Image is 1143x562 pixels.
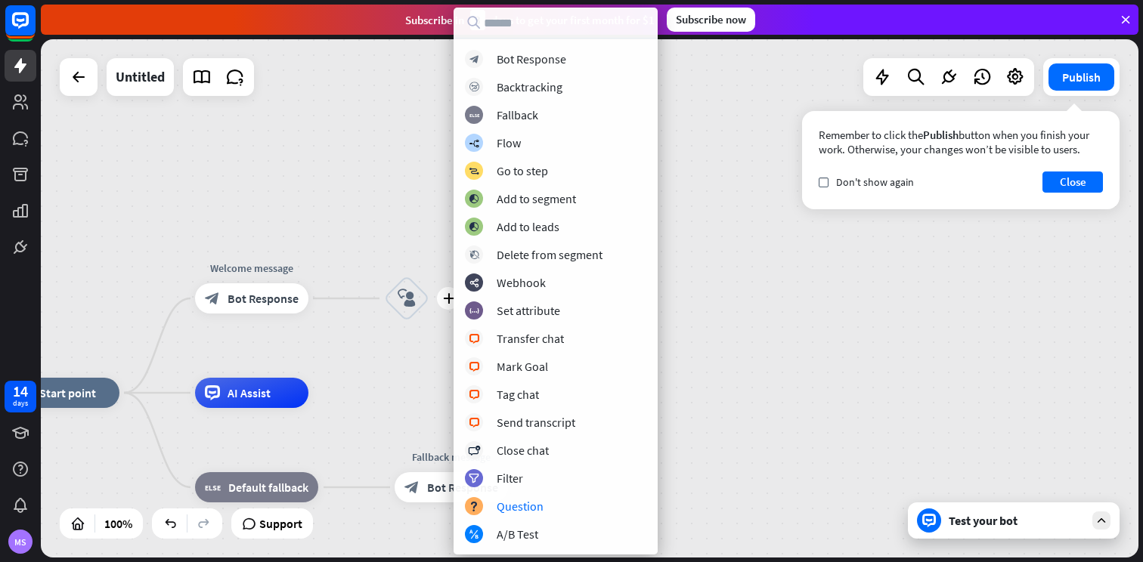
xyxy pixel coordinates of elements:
[469,166,479,176] i: block_goto
[259,511,302,536] span: Support
[497,219,559,234] div: Add to leads
[497,359,548,374] div: Mark Goal
[497,443,549,458] div: Close chat
[497,331,564,346] div: Transfer chat
[1049,63,1114,91] button: Publish
[427,480,498,495] span: Bot Response
[497,526,538,542] div: A/B Test
[469,54,479,64] i: block_bot_response
[497,387,539,402] div: Tag chat
[949,513,1085,528] div: Test your bot
[469,418,480,428] i: block_livechat
[497,51,566,66] div: Bot Response
[469,138,479,148] i: builder_tree
[497,275,546,290] div: Webhook
[205,480,221,495] i: block_fallback
[1042,171,1103,193] button: Close
[184,261,320,276] div: Welcome message
[469,82,479,92] i: block_backtracking
[469,474,479,483] i: filter
[469,194,479,204] i: block_add_to_segment
[497,163,548,178] div: Go to step
[497,79,562,94] div: Backtracking
[39,385,96,400] span: Start point
[469,306,479,316] i: block_set_attribute
[667,8,755,32] div: Subscribe now
[497,191,576,206] div: Add to segment
[13,398,28,409] div: days
[469,222,479,232] i: block_add_to_segment
[100,511,137,536] div: 100%
[469,390,480,400] i: block_livechat
[497,247,602,262] div: Delete from segment
[469,334,480,344] i: block_livechat
[383,449,519,465] div: Fallback message
[13,384,28,398] div: 14
[497,135,521,150] div: Flow
[398,289,416,307] i: block_user_input
[469,362,480,372] i: block_livechat
[497,303,560,318] div: Set attribute
[497,107,538,122] div: Fallback
[469,502,479,511] i: block_question
[205,291,220,306] i: block_bot_response
[497,415,575,430] div: Send transcript
[8,530,33,554] div: MS
[404,480,420,495] i: block_bot_response
[405,10,655,30] div: Subscribe in days to get your first month for $1
[497,499,544,514] div: Question
[12,6,57,51] button: Open LiveChat chat widget
[469,530,479,539] i: block_ab_testing
[5,381,36,412] a: 14 days
[469,278,479,288] i: webhooks
[469,110,479,120] i: block_fallback
[443,293,454,304] i: plus
[469,250,479,260] i: block_delete_from_segment
[819,128,1103,156] div: Remember to click the button when you finish your work. Otherwise, your changes won’t be visible ...
[228,291,299,306] span: Bot Response
[228,480,308,495] span: Default fallback
[468,446,480,455] i: block_close_chat
[497,471,523,486] div: Filter
[836,175,914,189] span: Don't show again
[228,385,271,400] span: AI Assist
[923,128,959,142] span: Publish
[116,58,165,96] div: Untitled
